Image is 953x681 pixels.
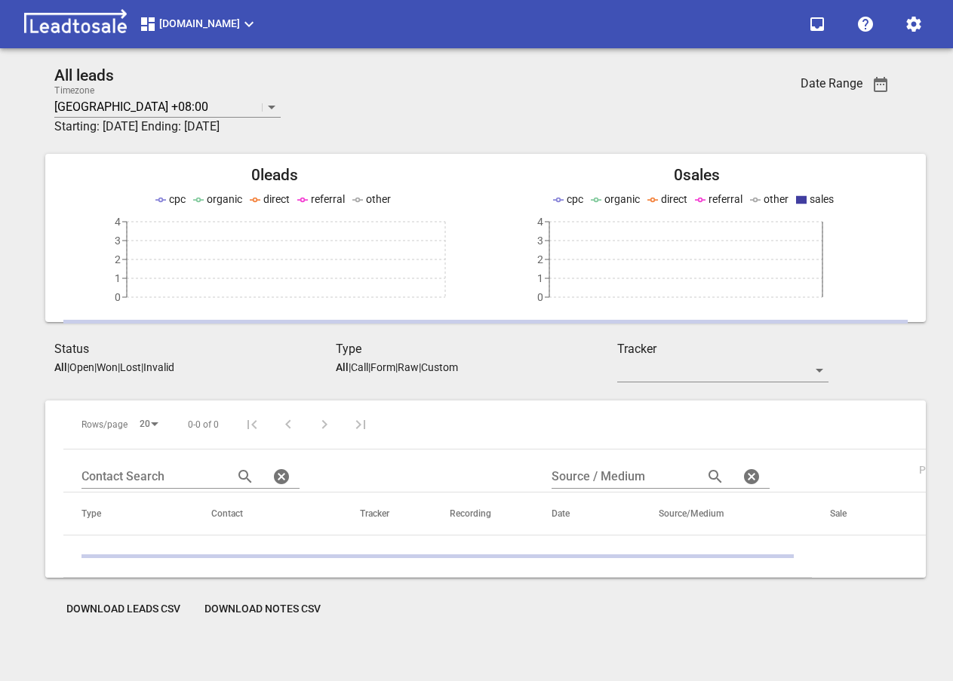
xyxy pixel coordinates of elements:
p: Open [69,361,94,373]
span: Download Notes CSV [204,602,321,617]
p: Call [351,361,368,373]
span: Download Leads CSV [66,602,180,617]
aside: All [336,361,349,373]
tspan: 2 [537,253,543,265]
th: Recording [432,492,533,535]
p: Custom [421,361,458,373]
tspan: 3 [537,235,543,247]
th: Tracker [342,492,432,535]
aside: All [54,361,67,373]
span: organic [604,193,640,205]
span: other [764,193,789,205]
span: referral [311,193,345,205]
h3: Tracker [617,340,828,358]
span: | [141,361,143,373]
span: | [349,361,351,373]
tspan: 0 [537,291,543,303]
button: Date Range [862,66,899,103]
span: | [395,361,398,373]
h2: 0 sales [486,166,908,185]
span: | [67,361,69,373]
h3: Starting: [DATE] Ending: [DATE] [54,118,758,136]
span: | [118,361,120,373]
span: Rows/page [81,419,128,431]
span: sales [810,193,834,205]
th: Contact [193,492,342,535]
th: Type [63,492,193,535]
span: | [419,361,421,373]
h3: Date Range [801,76,862,90]
tspan: 2 [115,253,121,265]
p: Raw [398,361,419,373]
h3: Type [336,340,617,358]
button: Download Leads CSV [54,596,192,623]
span: other [366,193,391,205]
span: direct [263,193,290,205]
span: organic [207,193,242,205]
h2: All leads [54,66,758,85]
div: 20 [134,414,164,434]
th: Sale [812,492,889,535]
p: Form [370,361,395,373]
span: | [368,361,370,373]
tspan: 0 [115,291,121,303]
label: Timezone [54,86,94,95]
span: cpc [169,193,186,205]
span: | [94,361,97,373]
tspan: 1 [537,272,543,284]
tspan: 3 [115,235,121,247]
p: Won [97,361,118,373]
img: logo [18,9,133,39]
p: Lost [120,361,141,373]
p: Invalid [143,361,174,373]
span: direct [661,193,687,205]
p: [GEOGRAPHIC_DATA] +08:00 [54,98,208,115]
span: 0-0 of 0 [188,419,219,431]
th: Source/Medium [641,492,812,535]
h2: 0 leads [63,166,486,185]
button: Download Notes CSV [192,596,333,623]
tspan: 4 [115,216,121,228]
span: cpc [567,193,583,205]
span: referral [709,193,742,205]
button: [DOMAIN_NAME] [133,9,264,39]
tspan: 1 [115,272,121,284]
h3: Status [54,340,336,358]
tspan: 4 [537,216,543,228]
span: [DOMAIN_NAME] [139,15,258,33]
th: Date [533,492,641,535]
